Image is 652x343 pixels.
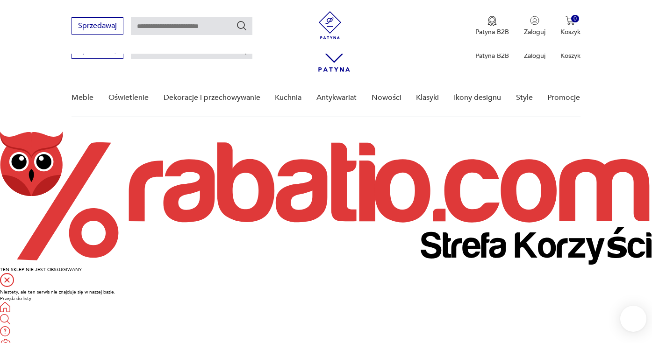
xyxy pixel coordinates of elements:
a: Ikony designu [454,80,501,116]
a: Antykwariat [316,80,357,116]
iframe: Smartsupp widget button [620,306,646,332]
p: Koszyk [560,51,580,60]
img: Ikona koszyka [566,16,575,25]
p: Patyna B2B [475,51,509,60]
button: Szukaj [236,20,247,31]
a: Sprzedawaj [72,48,123,54]
a: Kuchnia [275,80,301,116]
button: 0Koszyk [560,16,580,36]
p: Zaloguj [524,28,545,36]
a: Promocje [547,80,580,116]
a: Oświetlenie [108,80,149,116]
button: Patyna B2B [475,16,509,36]
a: Nowości [372,80,401,116]
p: Patyna B2B [475,28,509,36]
img: Ikona medalu [487,16,497,26]
a: Sprzedawaj [72,23,123,30]
div: 0 [571,15,579,23]
img: Patyna - sklep z meblami i dekoracjami vintage [316,11,344,39]
button: Zaloguj [524,16,545,36]
a: Dekoracje i przechowywanie [164,80,260,116]
a: Meble [72,80,93,116]
button: Sprzedawaj [72,17,123,35]
img: Ikonka użytkownika [530,16,539,25]
a: Ikona medaluPatyna B2B [475,16,509,36]
p: Koszyk [560,28,580,36]
a: Style [516,80,533,116]
a: Klasyki [416,80,439,116]
p: Zaloguj [524,51,545,60]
